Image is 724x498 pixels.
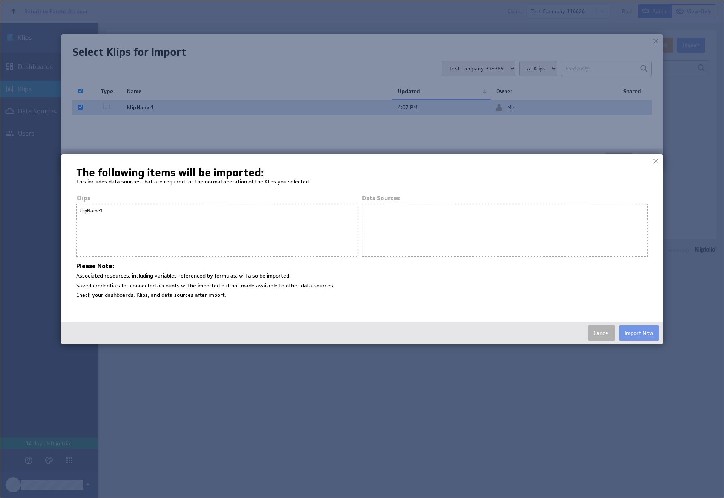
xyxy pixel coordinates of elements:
[76,280,648,290] li: Saved credentials for connected accounts will be imported but not made available to other data so...
[76,194,362,204] div: Klips
[76,289,648,299] li: Check your dashboards, Klips, and data sources after import.
[619,325,659,341] button: Import Now
[588,325,615,341] button: Cancel
[76,263,648,270] h4: Please Note:
[76,169,648,177] h1: The following items will be imported:
[76,177,648,187] p: This includes data sources that are required for the normal operation of the Klips you selected.
[362,194,648,204] div: Data Sources
[76,270,648,280] li: Associated resources, including variables referenced by formulas, will also be imported.
[78,206,356,216] div: klipName1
